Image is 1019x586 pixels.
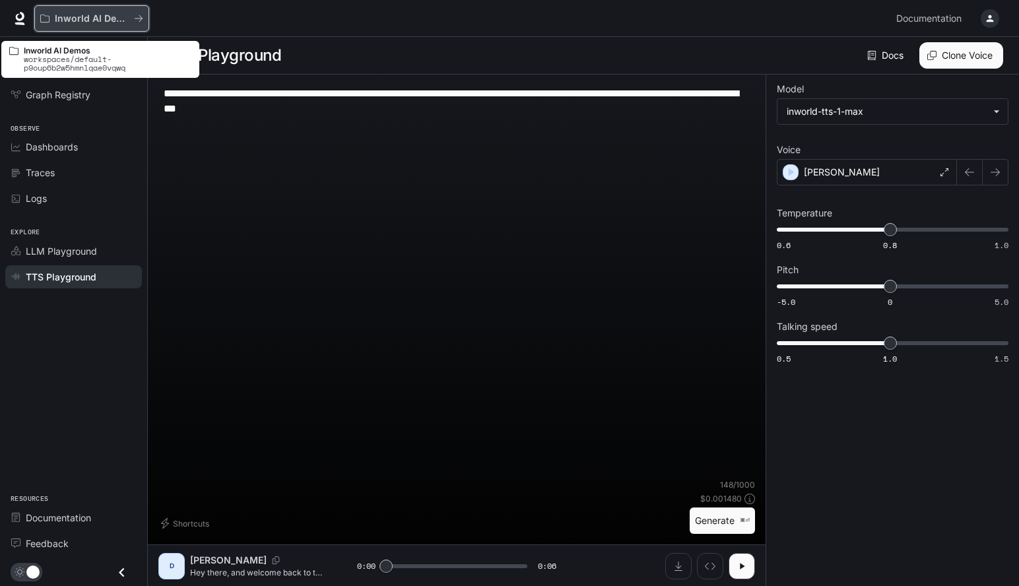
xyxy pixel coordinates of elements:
p: Voice [777,145,801,154]
button: Download audio [665,553,692,579]
p: Inworld AI Demos [55,13,129,24]
span: 0:06 [538,560,556,573]
p: 148 / 1000 [720,479,755,490]
span: -5.0 [777,296,795,308]
a: Documentation [5,506,142,529]
div: D [161,556,182,577]
p: Inworld AI Demos [24,46,191,55]
p: workspaces/default-p9oup6b2w5hmnlqae0vqwq [24,55,191,72]
p: Temperature [777,209,832,218]
p: $ 0.001480 [700,493,742,504]
a: Graph Registry [5,83,142,106]
span: 0:00 [357,560,376,573]
span: 0.5 [777,353,791,364]
span: Logs [26,191,47,205]
p: [PERSON_NAME] [190,554,267,567]
span: 0.6 [777,240,791,251]
span: Documentation [26,511,91,525]
a: Documentation [891,5,971,32]
a: Dashboards [5,135,142,158]
a: Feedback [5,532,142,555]
span: 1.5 [995,353,1008,364]
div: inworld-tts-1-max [777,99,1008,124]
span: 1.0 [883,353,897,364]
p: [PERSON_NAME] [804,166,880,179]
p: Model [777,84,804,94]
p: Talking speed [777,322,838,331]
button: All workspaces [34,5,149,32]
a: TTS Playground [5,265,142,288]
button: Shortcuts [158,513,214,534]
button: Copy Voice ID [267,556,285,564]
span: TTS Playground [26,270,96,284]
span: Feedback [26,537,69,550]
p: Pitch [777,265,799,275]
button: Inspect [697,553,723,579]
span: 5.0 [995,296,1008,308]
a: Logs [5,187,142,210]
h1: TTS Playground [164,42,281,69]
p: Hey there, and welcome back to the show! We've got a fascinating episode lined up [DATE], includi... [190,567,325,578]
div: inworld-tts-1-max [787,105,987,118]
button: Close drawer [107,559,137,586]
p: ⌘⏎ [740,517,750,525]
span: 1.0 [995,240,1008,251]
span: LLM Playground [26,244,97,258]
a: Traces [5,161,142,184]
span: 0 [888,296,892,308]
span: Dashboards [26,140,78,154]
a: Docs [865,42,909,69]
button: Clone Voice [919,42,1003,69]
span: 0.8 [883,240,897,251]
span: Dark mode toggle [26,564,40,579]
a: LLM Playground [5,240,142,263]
button: Generate⌘⏎ [690,507,755,535]
span: Graph Registry [26,88,90,102]
span: Documentation [896,11,962,27]
span: Traces [26,166,55,179]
